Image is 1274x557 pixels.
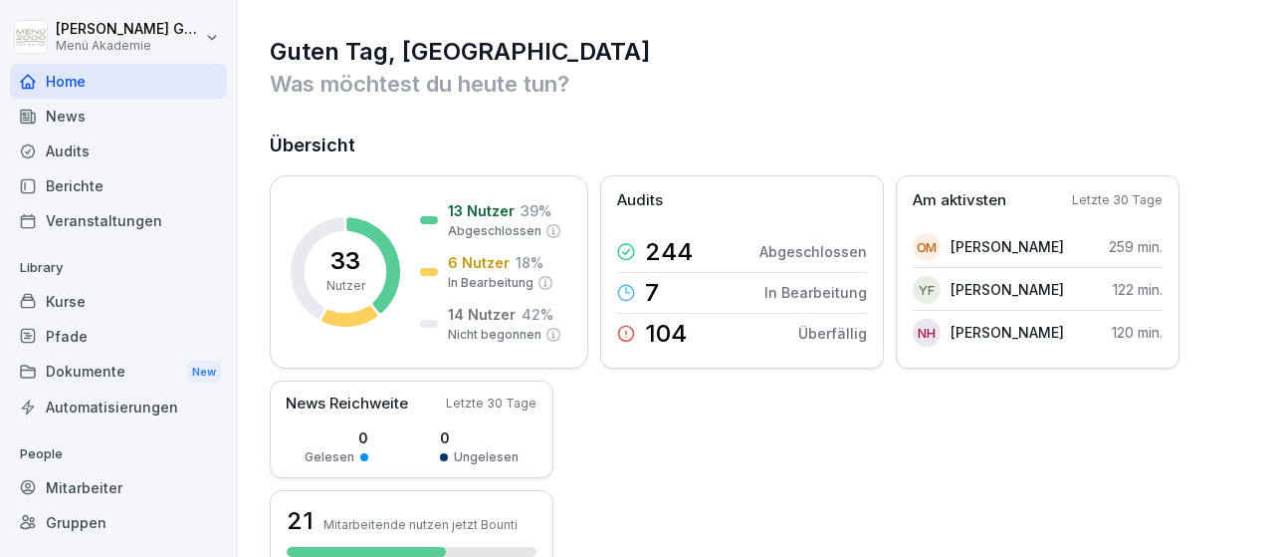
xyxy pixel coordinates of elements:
[448,304,516,325] p: 14 Nutzer
[798,323,867,344] p: Überfällig
[645,281,659,305] p: 7
[10,252,227,284] p: Library
[913,233,941,261] div: OM
[10,354,227,391] a: DokumenteNew
[326,277,365,295] p: Nutzer
[617,189,663,212] p: Audits
[287,504,314,538] h3: 21
[10,64,227,99] a: Home
[913,319,941,347] div: NH
[10,470,227,505] a: Mitarbeiter
[10,354,227,391] div: Dokumente
[951,322,1064,343] p: [PERSON_NAME]
[56,21,201,38] p: [PERSON_NAME] Greger
[1113,279,1163,300] p: 122 min.
[10,99,227,134] a: News
[10,168,227,203] a: Berichte
[448,274,533,292] p: In Bearbeitung
[10,390,227,424] a: Automatisierungen
[305,427,368,448] p: 0
[448,222,541,240] p: Abgeschlossen
[454,448,519,466] p: Ungelesen
[10,134,227,168] a: Audits
[522,304,553,325] p: 42 %
[286,393,408,416] p: News Reichweite
[913,189,1006,212] p: Am aktivsten
[764,282,867,303] p: In Bearbeitung
[516,252,543,273] p: 18 %
[951,279,1064,300] p: [PERSON_NAME]
[10,319,227,354] a: Pfade
[10,203,227,238] a: Veranstaltungen
[187,361,221,384] div: New
[270,68,1244,100] p: Was möchtest du heute tun?
[10,505,227,540] a: Gruppen
[1112,322,1163,343] p: 120 min.
[270,132,1244,159] h2: Übersicht
[305,448,354,466] p: Gelesen
[645,322,687,346] p: 104
[759,241,867,262] p: Abgeschlossen
[448,326,541,344] p: Nicht begonnen
[446,395,536,413] p: Letzte 30 Tage
[330,249,360,273] p: 33
[913,276,941,304] div: YF
[1109,236,1163,257] p: 259 min.
[448,200,515,221] p: 13 Nutzer
[10,284,227,319] a: Kurse
[270,36,1244,68] h1: Guten Tag, [GEOGRAPHIC_DATA]
[448,252,510,273] p: 6 Nutzer
[10,438,227,470] p: People
[521,200,551,221] p: 39 %
[440,427,519,448] p: 0
[645,240,693,264] p: 244
[1072,191,1163,209] p: Letzte 30 Tage
[323,517,518,532] p: Mitarbeitende nutzen jetzt Bounti
[56,39,201,53] p: Menü Akademie
[951,236,1064,257] p: [PERSON_NAME]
